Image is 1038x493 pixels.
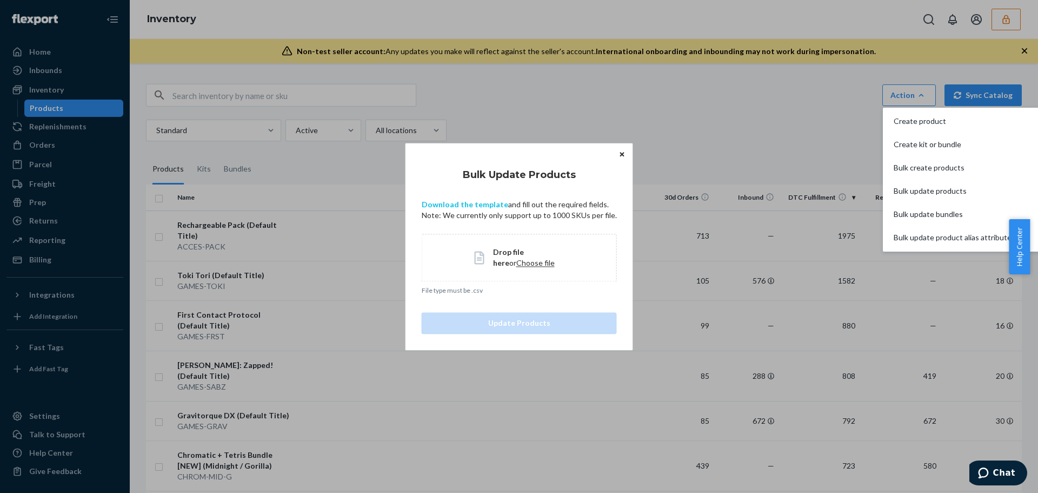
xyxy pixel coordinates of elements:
[894,234,1012,241] span: Bulk update product alias attribute
[422,199,617,221] p: and fill out the required fields. Note: We currently only support up to 1000 SKUs per file.
[894,141,1012,148] span: Create kit or bundle
[493,247,524,267] span: Drop file here
[894,117,1012,125] span: Create product
[894,164,1012,172] span: Bulk create products
[422,168,617,182] h4: Bulk Update Products
[894,211,1012,218] span: Bulk update bundles
[422,200,508,209] a: Download the template
[24,8,46,17] span: Chat
[509,258,516,267] span: or
[422,286,617,295] p: File type must be .csv
[616,148,627,160] button: Close
[516,258,555,267] span: Choose file
[422,312,617,334] button: Update Products
[894,187,1012,195] span: Bulk update products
